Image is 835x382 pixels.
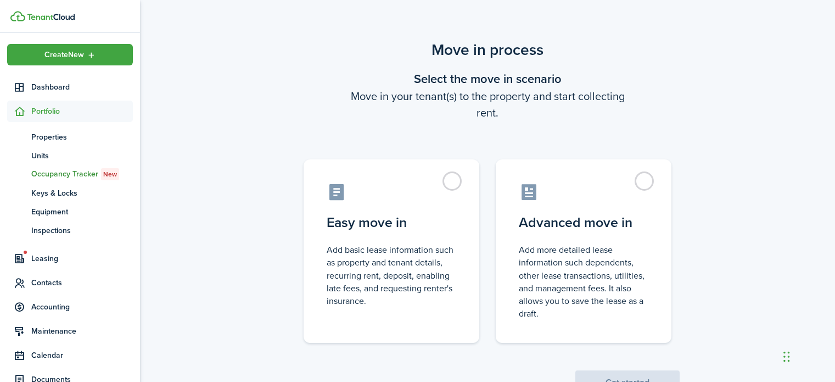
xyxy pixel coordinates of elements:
control-radio-card-title: Easy move in [327,213,456,232]
scenario-title: Move in process [295,38,680,62]
span: Accounting [31,301,133,313]
span: Units [31,150,133,162]
span: Inspections [31,225,133,236]
a: Equipment [7,202,133,221]
control-radio-card-title: Advanced move in [519,213,648,232]
span: Calendar [31,350,133,361]
control-radio-card-description: Add more detailed lease information such dependents, other lease transactions, utilities, and man... [519,243,648,320]
a: Inspections [7,221,133,240]
a: Occupancy TrackerNew [7,165,133,184]
span: Portfolio [31,106,133,117]
iframe: Chat Widget [780,329,835,382]
span: Occupancy Tracker [31,168,133,180]
span: Leasing [31,253,133,264]
control-radio-card-description: Add basic lease information such as property and tenant details, recurring rent, deposit, enablin... [327,243,456,307]
a: Units [7,146,133,165]
button: Open menu [7,44,133,65]
a: Dashboard [7,76,133,98]
span: Dashboard [31,81,133,93]
span: Equipment [31,206,133,218]
span: Contacts [31,277,133,289]
span: Properties [31,131,133,143]
span: Create New [44,51,84,59]
img: TenantCloud [27,14,75,20]
img: TenantCloud [10,11,25,21]
div: Drag [783,340,790,373]
span: Keys & Locks [31,187,133,199]
a: Properties [7,128,133,146]
span: New [103,169,117,179]
wizard-step-header-description: Move in your tenant(s) to the property and start collecting rent. [295,88,680,121]
a: Keys & Locks [7,184,133,202]
wizard-step-header-title: Select the move in scenario [295,70,680,88]
span: Maintenance [31,325,133,337]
